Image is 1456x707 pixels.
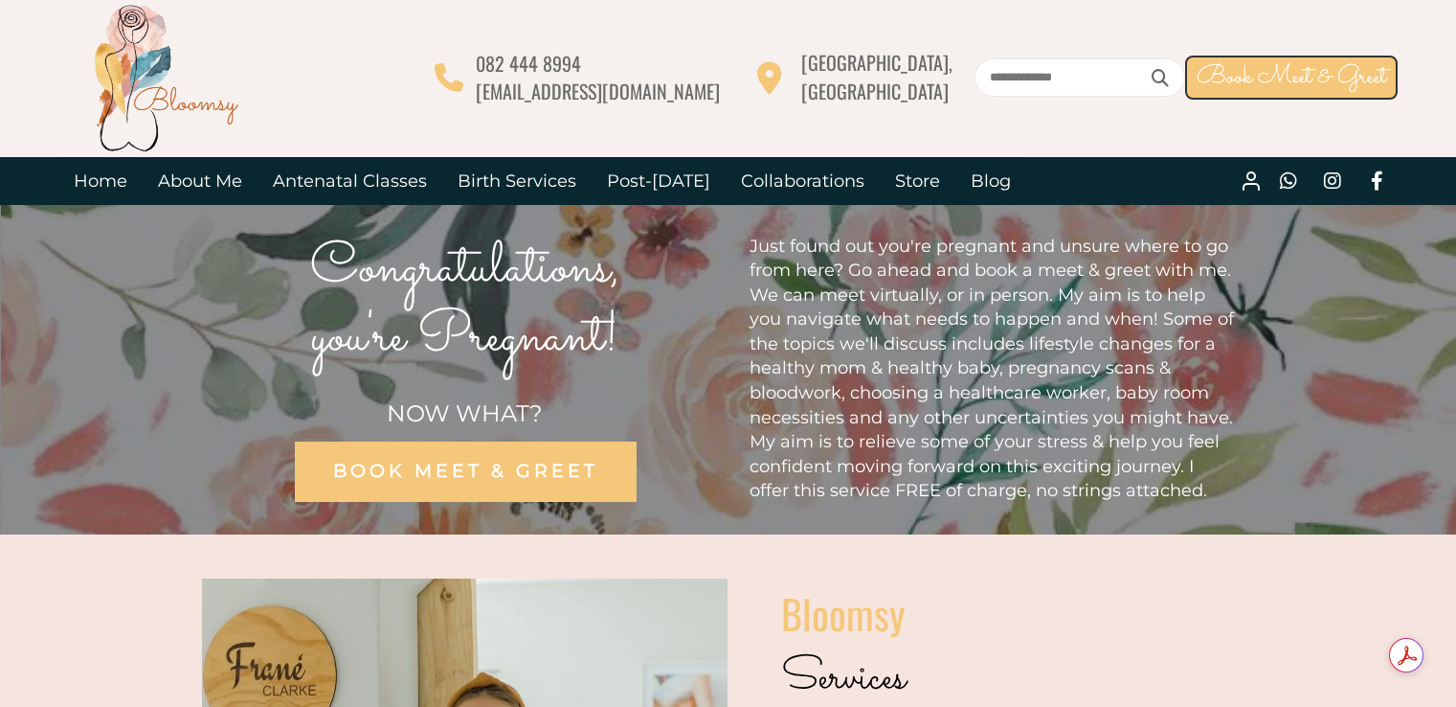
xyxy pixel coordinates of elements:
a: Collaborations [726,157,880,205]
a: Birth Services [442,157,592,205]
span: BOOK MEET & GREET [332,460,597,482]
span: Congratulations, [310,227,620,311]
a: Blog [955,157,1026,205]
span: NOW WHAT? [387,399,543,427]
span: Just found out you're pregnant and unsure where to go from here? Go ahead and book a meet & greet... [750,236,1234,502]
a: About Me [143,157,258,205]
span: you're Pregnant! [311,296,619,380]
a: BOOK MEET & GREET [294,442,636,502]
span: [GEOGRAPHIC_DATA] [801,77,949,105]
span: [EMAIL_ADDRESS][DOMAIN_NAME] [476,77,720,105]
a: Book Meet & Greet [1185,56,1398,100]
img: Bloomsy [89,1,242,154]
a: Antenatal Classes [258,157,442,205]
a: Store [880,157,955,205]
a: Home [58,157,143,205]
span: Book Meet & Greet [1197,58,1386,96]
span: 082 444 8994 [476,49,581,78]
a: Post-[DATE] [592,157,726,205]
span: Bloomsy [781,583,905,643]
span: [GEOGRAPHIC_DATA], [801,48,952,77]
